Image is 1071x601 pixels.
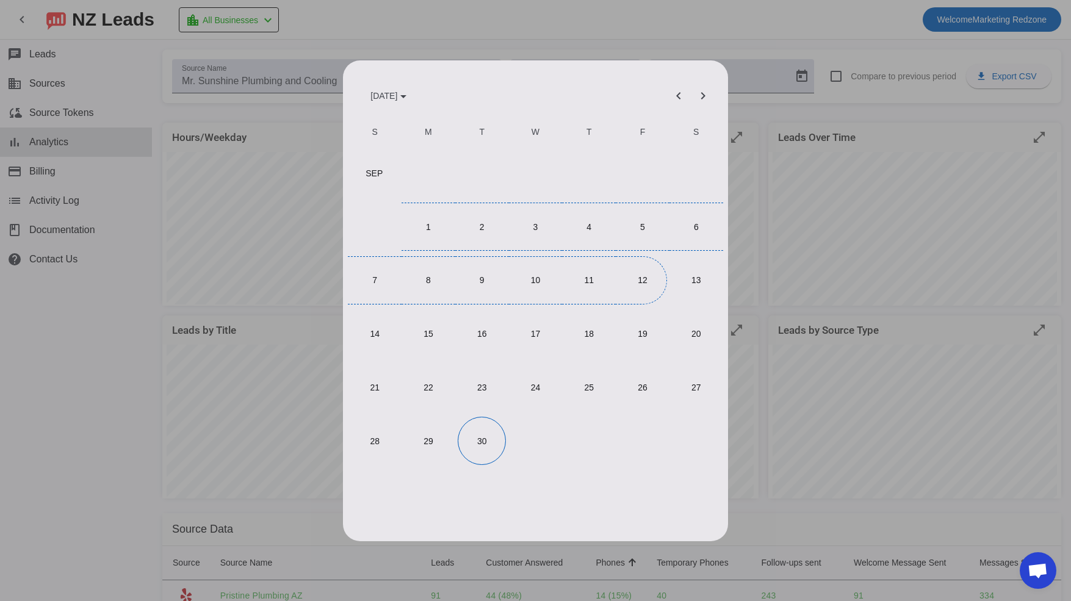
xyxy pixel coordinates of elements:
[402,200,455,254] button: September 1, 2025
[511,363,560,411] span: 24
[402,307,455,361] button: September 15, 2025
[562,307,616,361] button: September 18, 2025
[693,127,699,137] span: S
[361,85,416,107] button: Choose month and year
[351,256,399,304] span: 7
[672,203,720,251] span: 6
[565,256,613,304] span: 11
[402,253,455,307] button: September 8, 2025
[348,307,402,361] button: September 14, 2025
[565,203,613,251] span: 4
[672,363,720,411] span: 27
[455,361,509,414] button: September 23, 2025
[619,310,667,358] span: 19
[619,203,667,251] span: 5
[458,256,506,304] span: 9
[404,363,452,411] span: 22
[372,127,378,137] span: S
[532,127,539,137] span: W
[404,203,452,251] span: 1
[348,146,723,200] td: SEP
[455,200,509,254] button: September 2, 2025
[669,307,723,361] button: September 20, 2025
[458,363,506,411] span: 23
[669,200,723,254] button: September 6, 2025
[370,91,397,101] span: [DATE]
[351,363,399,411] span: 21
[511,310,560,358] span: 17
[562,253,616,307] button: September 11, 2025
[511,256,560,304] span: 10
[672,310,720,358] span: 20
[511,203,560,251] span: 3
[640,127,646,137] span: F
[565,310,613,358] span: 18
[672,256,720,304] span: 13
[348,253,402,307] button: September 7, 2025
[616,361,669,414] button: September 26, 2025
[404,256,452,304] span: 8
[669,361,723,414] button: September 27, 2025
[479,127,485,137] span: T
[455,253,509,307] button: September 9, 2025
[562,200,616,254] button: September 4, 2025
[509,361,563,414] button: September 24, 2025
[666,84,691,108] button: Previous month
[351,417,399,465] span: 28
[402,414,455,468] button: September 29, 2025
[562,361,616,414] button: September 25, 2025
[351,310,399,358] span: 14
[348,414,402,468] button: September 28, 2025
[1020,552,1056,589] div: Open chat
[691,84,715,108] button: Next month
[404,310,452,358] span: 15
[616,307,669,361] button: September 19, 2025
[509,200,563,254] button: September 3, 2025
[619,256,667,304] span: 12
[455,307,509,361] button: September 16, 2025
[616,200,669,254] button: September 5, 2025
[565,363,613,411] span: 25
[619,363,667,411] span: 26
[425,127,432,137] span: M
[458,310,506,358] span: 16
[458,203,506,251] span: 2
[455,414,509,468] button: September 30, 2025
[458,417,506,465] span: 30
[402,361,455,414] button: September 22, 2025
[404,417,452,465] span: 29
[509,307,563,361] button: September 17, 2025
[348,361,402,414] button: September 21, 2025
[586,127,592,137] span: T
[509,253,563,307] button: September 10, 2025
[616,253,669,307] button: September 12, 2025
[669,253,723,307] button: September 13, 2025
